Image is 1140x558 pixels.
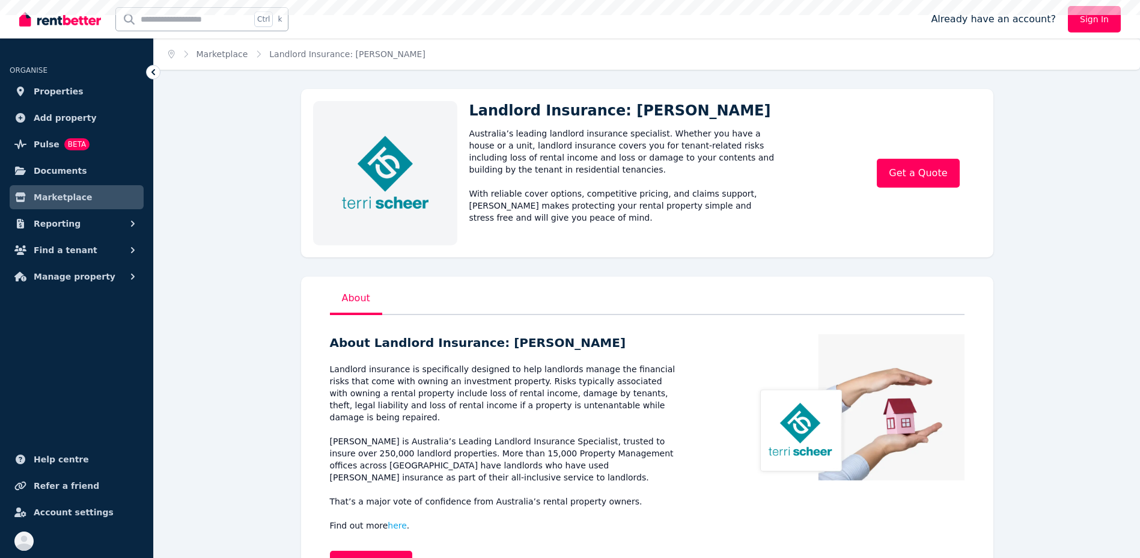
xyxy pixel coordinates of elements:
[10,159,144,183] a: Documents
[34,190,92,204] span: Marketplace
[34,84,84,99] span: Properties
[877,159,959,188] a: Get a Quote
[10,265,144,289] button: Manage property
[10,500,144,524] a: Account settings
[34,452,89,467] span: Help centre
[469,127,777,224] p: Australia’s leading landlord insurance specialist. Whether you have a house or a unit, landlord i...
[19,10,101,28] img: RentBetter
[34,111,97,125] span: Add property
[10,185,144,209] a: Marketplace
[154,38,440,70] nav: Breadcrumb
[10,474,144,498] a: Refer a friend
[1068,6,1121,32] a: Sign In
[34,216,81,231] span: Reporting
[10,447,144,471] a: Help centre
[34,137,59,152] span: Pulse
[330,289,382,315] p: About
[34,505,114,520] span: Account settings
[278,14,282,24] span: k
[10,212,144,236] button: Reporting
[10,66,47,75] span: ORGANISE
[64,138,90,150] span: BETA
[10,132,144,156] a: PulseBETA
[330,334,676,351] h5: About Landlord Insurance: [PERSON_NAME]
[342,136,428,210] img: Landlord Insurance: Terri Scheer
[753,334,965,480] img: Landlord Insurance: Terri Scheer
[10,106,144,130] a: Add property
[197,49,248,59] a: Marketplace
[269,48,425,60] span: Landlord Insurance: [PERSON_NAME]
[34,243,97,257] span: Find a tenant
[330,363,676,532] p: Landlord insurance is specifically designed to help landlords manage the financial risks that com...
[469,101,777,120] h1: Landlord Insurance: [PERSON_NAME]
[388,521,407,530] a: here
[34,269,115,284] span: Manage property
[10,79,144,103] a: Properties
[34,164,87,178] span: Documents
[254,11,273,27] span: Ctrl
[10,238,144,262] button: Find a tenant
[931,12,1056,26] span: Already have an account?
[34,479,99,493] span: Refer a friend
